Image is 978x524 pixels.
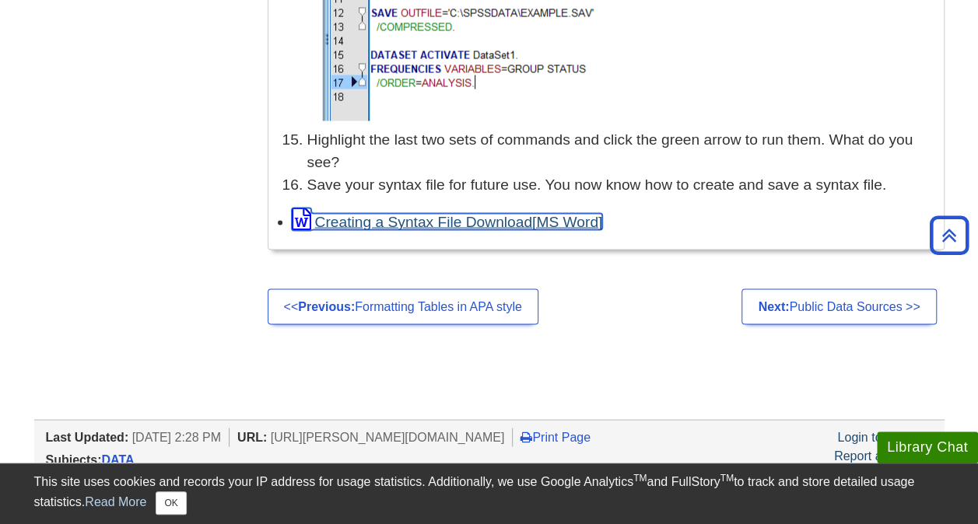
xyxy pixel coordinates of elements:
[46,452,102,466] span: Subjects:
[46,430,129,443] span: Last Updated:
[521,430,591,443] a: Print Page
[307,173,936,196] li: Save your syntax file for future use. You now know how to create and save a syntax file.
[877,431,978,463] button: Library Chat
[237,430,267,443] span: URL:
[132,430,221,443] span: [DATE] 2:28 PM
[633,473,647,484] sup: TM
[758,299,789,313] strong: Next:
[298,299,355,313] strong: Previous:
[34,473,945,515] div: This site uses cookies and records your IP address for usage statistics. Additionally, we use Goo...
[924,225,974,246] a: Back to Top
[521,430,532,442] i: Print Page
[292,213,603,229] a: Link opens in new window
[271,430,505,443] span: [URL][PERSON_NAME][DOMAIN_NAME]
[837,430,930,443] a: Login to LibApps
[102,452,135,466] a: DATA
[156,491,186,515] button: Close
[720,473,734,484] sup: TM
[741,288,936,324] a: Next:Public Data Sources >>
[268,288,538,324] a: <<Previous:Formatting Tables in APA style
[834,449,931,462] a: Report a problem
[85,495,146,508] a: Read More
[307,128,936,173] li: Highlight the last two sets of commands and click the green arrow to run them. What do you see?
